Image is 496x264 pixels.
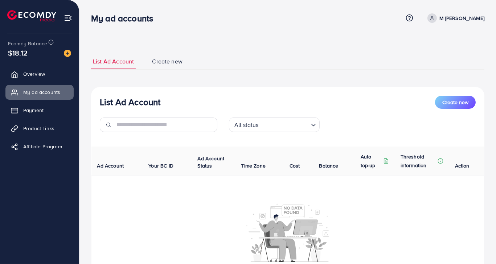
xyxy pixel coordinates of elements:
[241,162,265,169] span: Time Zone
[5,121,74,136] a: Product Links
[97,162,124,169] span: Ad Account
[246,203,329,262] img: No account
[5,139,74,154] a: Affiliate Program
[442,99,468,106] span: Create new
[8,48,28,58] span: $18.12
[148,162,173,169] span: Your BC ID
[261,118,308,130] input: Search for option
[401,152,436,170] p: Threshold information
[23,107,44,114] span: Payment
[23,70,45,78] span: Overview
[64,14,72,22] img: menu
[440,14,484,22] p: M [PERSON_NAME]
[5,85,74,99] a: My ad accounts
[319,162,338,169] span: Balance
[152,57,183,66] span: Create new
[290,162,300,169] span: Cost
[93,57,134,66] span: List Ad Account
[100,97,160,107] h3: List Ad Account
[5,67,74,81] a: Overview
[23,125,54,132] span: Product Links
[197,155,224,169] span: Ad Account Status
[23,143,62,150] span: Affiliate Program
[8,40,47,47] span: Ecomdy Balance
[91,13,159,24] h3: My ad accounts
[361,152,382,170] p: Auto top-up
[23,88,60,96] span: My ad accounts
[233,120,260,130] span: All status
[229,117,320,132] div: Search for option
[64,50,71,57] img: image
[5,103,74,117] a: Payment
[425,13,484,23] a: M [PERSON_NAME]
[465,231,491,259] iframe: Chat
[435,96,476,109] button: Create new
[7,10,56,21] img: logo
[455,162,470,169] span: Action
